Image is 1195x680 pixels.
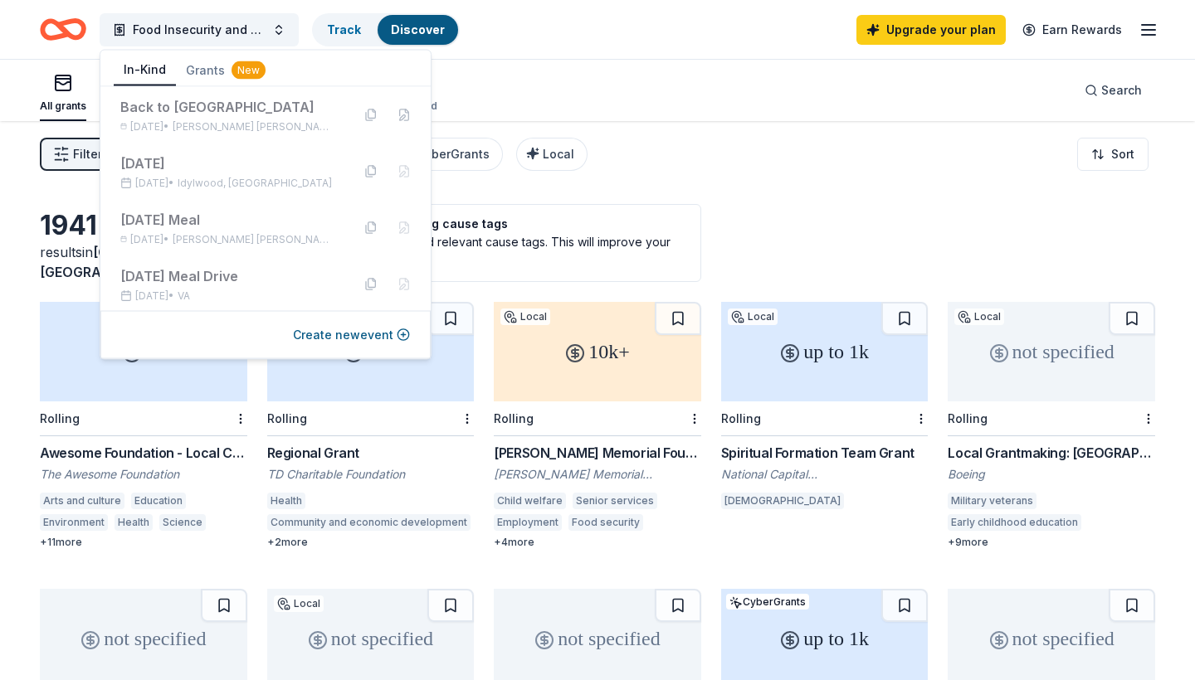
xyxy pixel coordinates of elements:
[274,595,324,612] div: Local
[494,536,701,549] div: + 4 more
[948,536,1155,549] div: + 9 more
[267,443,475,463] div: Regional Grant
[40,66,86,121] button: All grants
[73,144,102,164] span: Filter
[120,210,338,230] div: [DATE] Meal
[948,493,1036,509] div: Military veterans
[40,493,124,509] div: Arts and culture
[721,302,929,401] div: up to 1k
[40,411,80,425] div: Rolling
[516,138,588,171] button: Local
[568,514,643,531] div: Food security
[40,514,108,531] div: Environment
[726,594,809,610] div: CyberGrants
[954,308,1004,325] div: Local
[293,325,410,345] button: Create newevent
[721,443,929,463] div: Spiritual Formation Team Grant
[120,266,338,286] div: [DATE] Meal Drive
[40,100,86,113] div: All grants
[173,233,338,246] span: [PERSON_NAME] [PERSON_NAME], [GEOGRAPHIC_DATA]
[281,233,687,268] div: Edit your project to add relevant cause tags. This will improve your matches!
[494,466,701,483] div: [PERSON_NAME] Memorial Foundation
[115,514,153,531] div: Health
[159,514,206,531] div: Science
[120,153,338,173] div: [DATE]
[40,536,247,549] div: + 11 more
[120,97,338,117] div: Back to [GEOGRAPHIC_DATA]
[494,302,701,401] div: 10k+
[573,493,657,509] div: Senior services
[494,493,566,509] div: Child welfare
[40,242,247,282] div: results
[267,536,475,549] div: + 2 more
[40,466,247,483] div: The Awesome Foundation
[133,20,266,40] span: Food Insecurity and Homelessness
[500,308,550,325] div: Local
[120,289,338,303] div: [DATE] •
[494,514,562,531] div: Employment
[1111,144,1134,164] span: Sort
[281,218,687,230] h5: Your project is missing cause tags
[40,138,115,171] button: Filter1
[131,493,186,509] div: Education
[267,493,305,509] div: Health
[40,302,247,549] a: 1kRollingAwesome Foundation - Local Chapter GrantsThe Awesome FoundationArts and cultureEducation...
[327,22,361,36] a: Track
[948,514,1081,531] div: Early childhood education
[948,443,1155,463] div: Local Grantmaking: [GEOGRAPHIC_DATA]
[391,22,445,36] a: Discover
[1012,15,1132,45] a: Earn Rewards
[948,302,1155,549] a: not specifiedLocalRollingLocal Grantmaking: [GEOGRAPHIC_DATA]BoeingMilitary veteransEarly childho...
[267,302,475,549] a: 5k+CyberGrantsRollingRegional GrantTD Charitable FoundationHealthCommunity and economic developme...
[40,302,247,401] div: 1k
[120,233,338,246] div: [DATE] •
[1077,138,1149,171] button: Sort
[176,56,276,85] button: Grants
[721,493,844,509] div: [DEMOGRAPHIC_DATA]
[178,177,332,190] span: Idylwood, [GEOGRAPHIC_DATA]
[1101,80,1142,100] span: Search
[114,55,176,86] button: In-Kind
[1071,74,1155,107] button: Search
[232,61,266,80] div: New
[721,466,929,483] div: National Capital [DEMOGRAPHIC_DATA]
[100,13,299,46] button: Food Insecurity and Homelessness
[267,514,471,531] div: Community and economic development
[400,138,503,171] button: CyberGrants
[948,411,988,425] div: Rolling
[267,411,307,425] div: Rolling
[948,466,1155,483] div: Boeing
[494,443,701,463] div: [PERSON_NAME] Memorial Foundation Grants
[40,10,86,49] a: Home
[178,289,190,303] span: VA
[721,302,929,514] a: up to 1kLocalRollingSpiritual Formation Team GrantNational Capital [DEMOGRAPHIC_DATA][DEMOGRAPHIC...
[120,177,338,190] div: [DATE] •
[40,209,247,242] div: 1941
[120,120,338,134] div: [DATE] •
[312,13,460,46] button: TrackDiscover
[728,308,778,325] div: Local
[494,411,534,425] div: Rolling
[543,147,574,161] span: Local
[494,302,701,549] a: 10k+LocalRolling[PERSON_NAME] Memorial Foundation Grants[PERSON_NAME] Memorial FoundationChild we...
[40,443,247,463] div: Awesome Foundation - Local Chapter Grants
[267,466,475,483] div: TD Charitable Foundation
[948,302,1155,401] div: not specified
[856,15,1006,45] a: Upgrade your plan
[173,120,338,134] span: [PERSON_NAME] [PERSON_NAME], [GEOGRAPHIC_DATA]
[721,411,761,425] div: Rolling
[417,144,490,164] div: CyberGrants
